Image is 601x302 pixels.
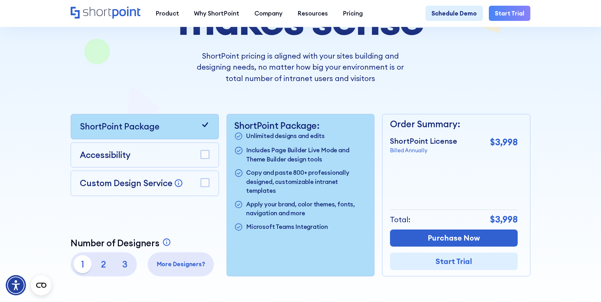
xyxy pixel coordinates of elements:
[116,255,134,273] p: 3
[246,146,367,164] p: Includes Page Builder Live Mode and Theme Builder design tools
[234,120,367,131] p: ShortPoint Package:
[194,9,239,18] div: Why ShortPoint
[290,6,335,21] a: Resources
[187,6,247,21] a: Why ShortPoint
[490,213,518,226] p: $3,998
[247,6,290,21] a: Company
[343,9,363,18] div: Pricing
[71,7,141,20] a: Home
[151,260,211,268] p: More Designers?
[246,168,367,195] p: Copy and paste 800+ professionally designed, customizable intranet templates
[246,200,367,218] p: Apply your brand, color themes, fonts, navigation and more
[71,238,173,249] a: Number of Designers
[95,255,113,273] p: 2
[246,131,325,141] p: Unlimited designs and edits
[80,120,159,133] p: ShortPoint Package
[156,9,179,18] div: Product
[31,275,51,295] button: Open CMP widget
[336,6,370,21] a: Pricing
[390,230,518,247] a: Purchase Now
[254,9,283,18] div: Company
[80,149,131,161] p: Accessibility
[188,50,413,84] p: ShortPoint pricing is aligned with your sites building and designing needs, no matter how big you...
[390,135,457,147] p: ShortPoint License
[246,222,328,232] p: Microsoft Teams Integration
[489,6,530,21] a: Start Trial
[569,272,601,302] iframe: Chat Widget
[148,6,186,21] a: Product
[6,275,26,295] div: Accessibility Menu
[80,178,172,188] p: Custom Design Service
[297,9,328,18] div: Resources
[490,135,518,149] p: $3,998
[390,117,518,131] p: Order Summary:
[390,147,457,154] p: Billed Annually
[71,238,159,249] p: Number of Designers
[390,214,411,225] p: Total:
[390,253,518,270] a: Start Trial
[425,6,483,21] a: Schedule Demo
[74,255,92,273] p: 1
